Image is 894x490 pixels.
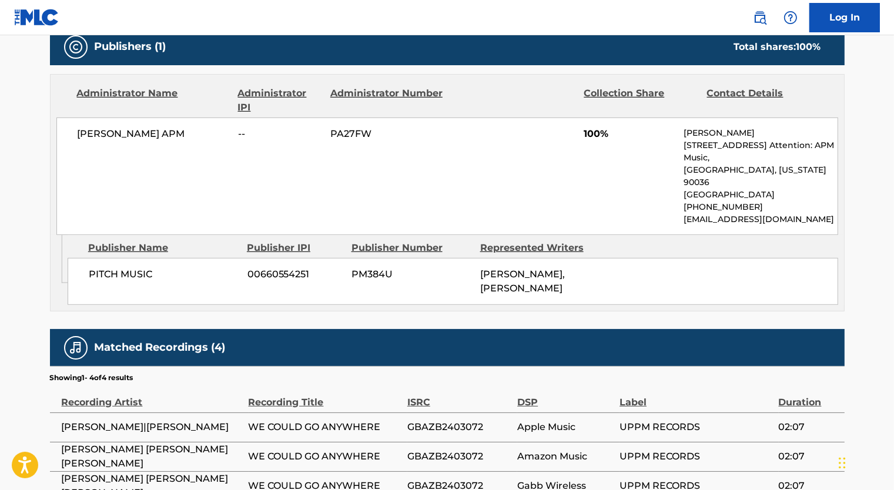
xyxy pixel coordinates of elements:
[783,11,798,25] img: help
[62,442,243,471] span: [PERSON_NAME] [PERSON_NAME] [PERSON_NAME]
[734,40,821,54] div: Total shares:
[62,420,243,434] span: [PERSON_NAME]|[PERSON_NAME]
[748,6,772,29] a: Public Search
[249,449,401,464] span: WE COULD GO ANYWHERE
[779,6,802,29] div: Help
[238,86,322,115] div: Administrator IPI
[796,41,821,52] span: 100 %
[835,434,894,490] iframe: Chat Widget
[480,241,600,255] div: Represented Writers
[14,9,59,26] img: MLC Logo
[89,267,239,281] span: PITCH MUSIC
[69,341,83,355] img: Matched Recordings
[584,86,698,115] div: Collection Share
[50,372,133,383] p: Showing 1 - 4 of 4 results
[707,86,821,115] div: Contact Details
[684,213,837,226] p: [EMAIL_ADDRESS][DOMAIN_NAME]
[684,127,837,139] p: [PERSON_NAME]
[517,449,614,464] span: Amazon Music
[330,127,444,141] span: PA27FW
[249,420,401,434] span: WE COULD GO ANYWHERE
[95,341,226,354] h5: Matched Recordings (4)
[684,164,837,189] p: [GEOGRAPHIC_DATA], [US_STATE] 90036
[620,420,772,434] span: UPPM RECORDS
[247,241,343,255] div: Publisher IPI
[809,3,880,32] a: Log In
[480,269,565,294] span: [PERSON_NAME], [PERSON_NAME]
[779,383,839,410] div: Duration
[62,383,243,410] div: Recording Artist
[77,86,229,115] div: Administrator Name
[69,40,83,54] img: Publishers
[753,11,767,25] img: search
[407,383,511,410] div: ISRC
[684,201,837,213] p: [PHONE_NUMBER]
[620,383,772,410] div: Label
[351,267,471,281] span: PM384U
[351,241,471,255] div: Publisher Number
[407,420,511,434] span: GBAZB2403072
[684,189,837,201] p: [GEOGRAPHIC_DATA]
[249,383,401,410] div: Recording Title
[407,449,511,464] span: GBAZB2403072
[95,40,166,53] h5: Publishers (1)
[330,86,444,115] div: Administrator Number
[247,267,343,281] span: 00660554251
[88,241,238,255] div: Publisher Name
[517,383,614,410] div: DSP
[517,420,614,434] span: Apple Music
[620,449,772,464] span: UPPM RECORDS
[839,445,846,481] div: Drag
[238,127,322,141] span: --
[779,420,839,434] span: 02:07
[584,127,675,141] span: 100%
[684,139,837,164] p: [STREET_ADDRESS] Attention: APM Music,
[78,127,230,141] span: [PERSON_NAME] APM
[779,449,839,464] span: 02:07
